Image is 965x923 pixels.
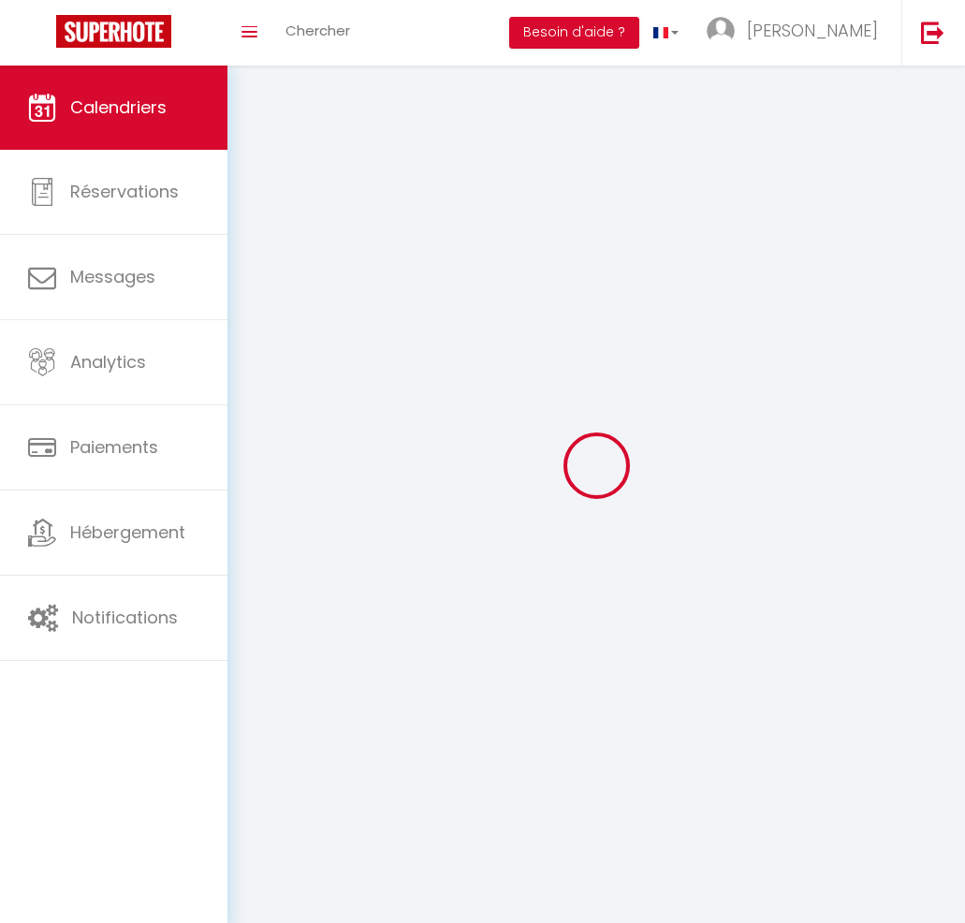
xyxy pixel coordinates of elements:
span: Réservations [70,180,179,203]
span: [PERSON_NAME] [747,19,878,42]
span: Notifications [72,606,178,629]
img: logout [921,21,944,44]
span: Analytics [70,350,146,374]
img: Super Booking [56,15,171,48]
button: Besoin d'aide ? [509,17,639,49]
span: Messages [70,265,155,288]
img: ... [707,17,735,45]
span: Hébergement [70,520,185,544]
span: Chercher [285,21,350,40]
span: Paiements [70,435,158,459]
span: Calendriers [70,95,167,119]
